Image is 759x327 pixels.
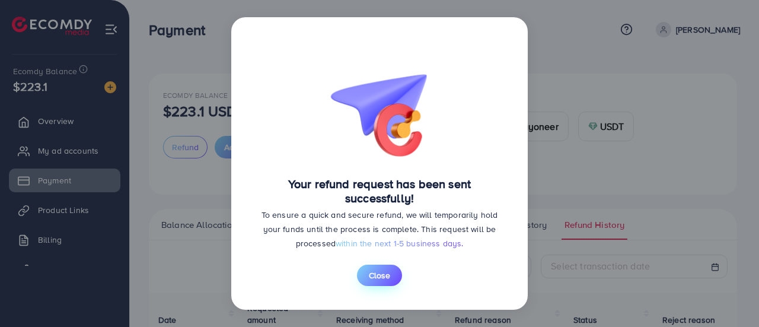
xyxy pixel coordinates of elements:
[357,265,402,286] button: Close
[709,274,750,318] iframe: Chat
[320,41,439,162] img: bg-request-refund-success.26ac5564.png
[255,208,504,250] p: To ensure a quick and secure refund, we will temporarily hold your funds until the process is com...
[255,177,504,205] h4: Your refund request has been sent successfully!
[369,269,390,281] span: Close
[336,237,463,249] span: within the next 1-5 business days.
